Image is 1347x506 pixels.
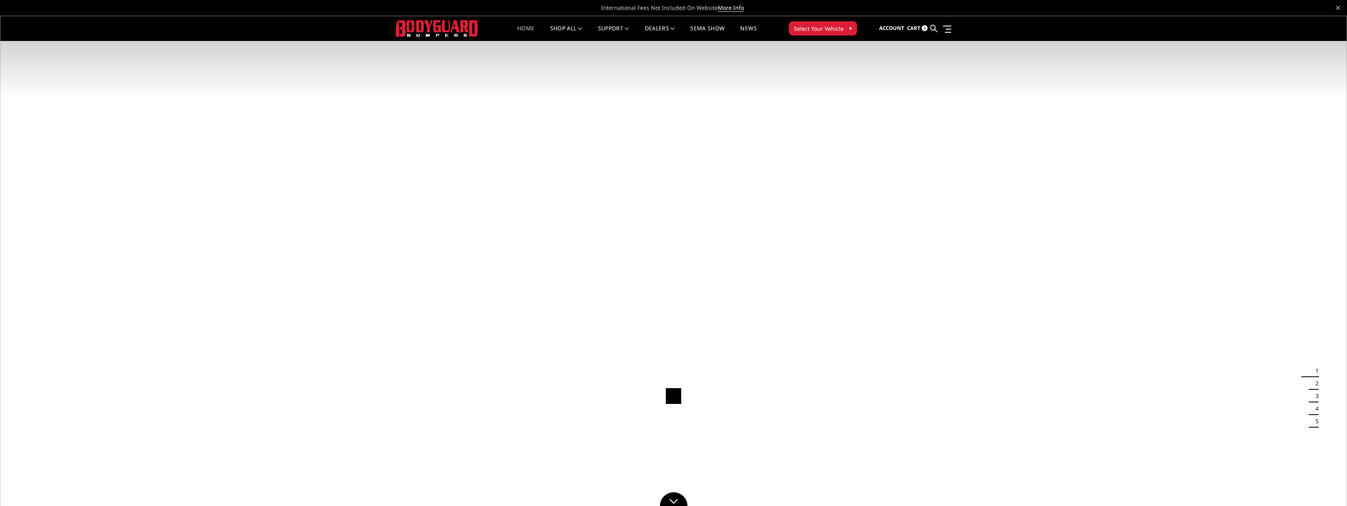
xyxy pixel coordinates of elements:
button: 5 of 5 [1311,415,1319,428]
a: News [740,26,756,41]
span: Account [879,24,904,32]
a: Account [879,18,904,39]
button: 1 of 5 [1311,365,1319,377]
button: Select Your Vehicle [789,21,857,35]
a: Dealers [645,26,675,41]
a: shop all [550,26,582,41]
a: Cart 0 [907,18,928,39]
span: Select Your Vehicle [794,24,844,33]
a: Support [598,26,629,41]
a: Click to Down [660,492,687,506]
img: BODYGUARD BUMPERS [396,20,479,36]
button: 2 of 5 [1311,377,1319,390]
a: More Info [718,4,744,12]
a: Home [517,26,534,41]
button: 3 of 5 [1311,390,1319,402]
span: 0 [922,25,928,31]
a: SEMA Show [690,26,725,41]
span: Cart [907,24,920,32]
button: 4 of 5 [1311,402,1319,415]
span: ▾ [849,24,852,32]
